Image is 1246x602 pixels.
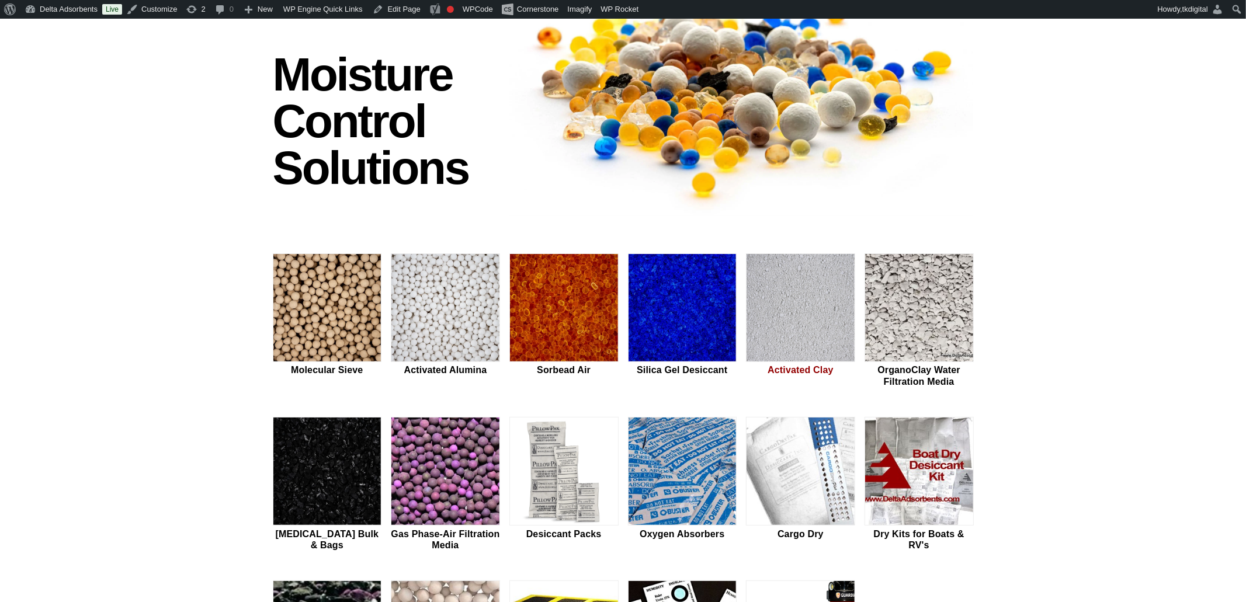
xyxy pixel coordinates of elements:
a: Activated Alumina [391,253,500,389]
a: Desiccant Packs [509,417,619,552]
h2: Molecular Sieve [273,364,382,375]
h2: Oxygen Absorbers [628,528,737,540]
h2: Dry Kits for Boats & RV's [865,528,974,551]
h1: Moisture Control Solutions [273,51,498,192]
a: Silica Gel Desiccant [628,253,737,389]
a: Dry Kits for Boats & RV's [865,417,974,552]
div: Focus keyphrase not set [447,6,454,13]
h2: Activated Clay [746,364,855,375]
a: Sorbead Air [509,253,619,389]
a: Molecular Sieve [273,253,382,389]
h2: Desiccant Packs [509,528,619,540]
h2: Silica Gel Desiccant [628,364,737,375]
h2: [MEDICAL_DATA] Bulk & Bags [273,528,382,551]
h2: Activated Alumina [391,364,500,375]
h2: Sorbead Air [509,364,619,375]
span: tkdigital [1182,5,1208,13]
h2: OrganoClay Water Filtration Media [865,364,974,387]
a: OrganoClay Water Filtration Media [865,253,974,389]
a: Live [102,4,122,15]
h2: Gas Phase-Air Filtration Media [391,528,500,551]
a: Oxygen Absorbers [628,417,737,552]
a: [MEDICAL_DATA] Bulk & Bags [273,417,382,552]
a: Cargo Dry [746,417,855,552]
h2: Cargo Dry [746,528,855,540]
a: Gas Phase-Air Filtration Media [391,417,500,552]
a: Activated Clay [746,253,855,389]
